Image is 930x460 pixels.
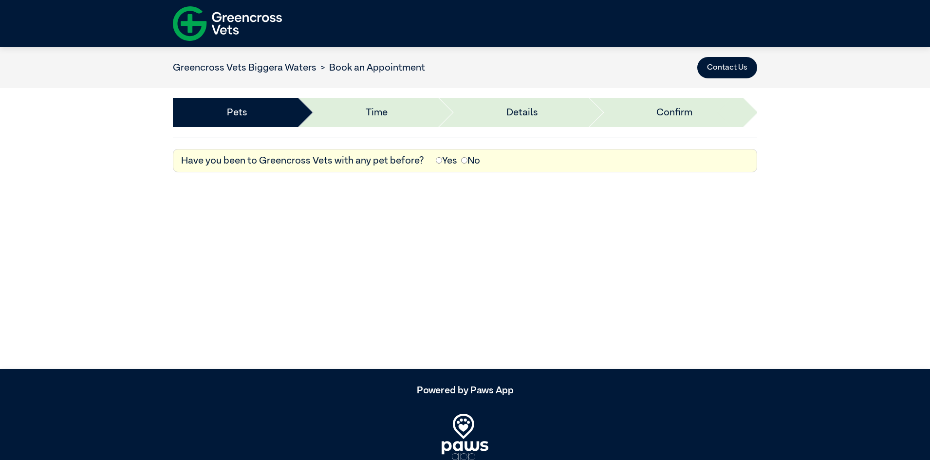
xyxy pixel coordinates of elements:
[173,2,282,45] img: f-logo
[173,63,316,73] a: Greencross Vets Biggera Waters
[461,157,467,164] input: No
[316,60,425,75] li: Book an Appointment
[461,153,480,168] label: No
[697,57,757,78] button: Contact Us
[227,105,247,120] a: Pets
[173,385,757,396] h5: Powered by Paws App
[436,157,442,164] input: Yes
[181,153,424,168] label: Have you been to Greencross Vets with any pet before?
[173,60,425,75] nav: breadcrumb
[436,153,457,168] label: Yes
